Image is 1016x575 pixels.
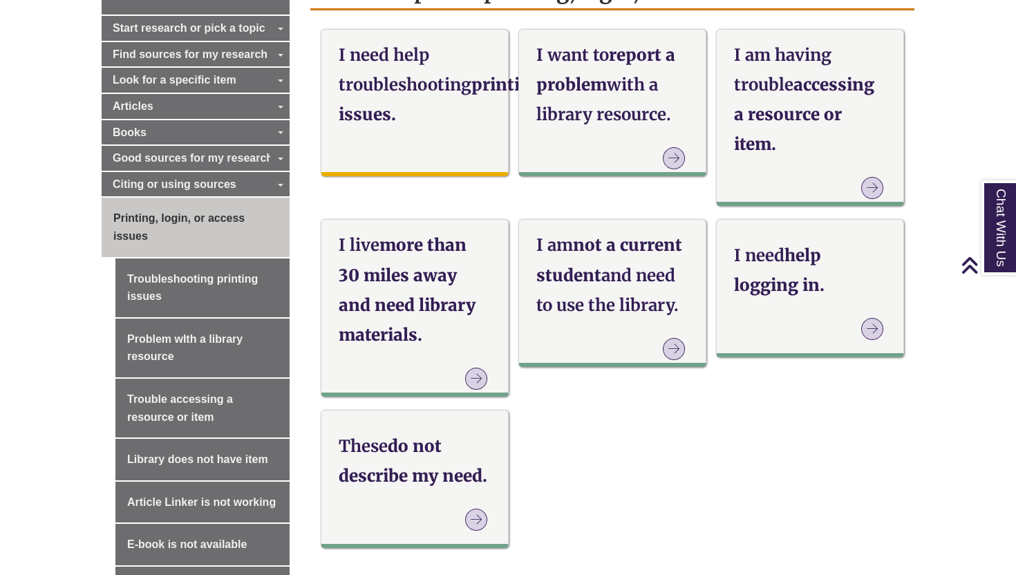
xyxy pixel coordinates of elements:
a: I am having troubleaccessing a resource or item. [734,40,886,202]
h3: do not describe my need. [339,431,491,491]
strong: and need to use the library. [536,265,679,316]
a: Problem wIth a library resource [115,319,290,377]
a: I want toreport a problemwith a library resource. [536,40,688,173]
a: Citing or using sources [102,172,290,197]
strong: I need help troubleshooting [339,44,471,95]
a: I needhelp logging in. [734,241,886,343]
a: Books [102,120,290,145]
span: Good sources for my research [113,152,273,164]
span: Look for a specific item [113,74,236,86]
a: Thesedo not describe my need. [339,431,491,534]
strong: I want to [536,44,609,66]
a: E-book is not available [115,524,290,565]
strong: I am [536,234,573,256]
h3: help logging in. [734,241,886,300]
strong: These [339,435,388,457]
a: I need help troubleshootingprinting issues. [339,40,542,173]
a: Article Linker is not working [115,482,290,523]
a: Trouble accessing a resource or item [115,379,290,437]
a: I livemore than 30 miles away and need library materials. [339,230,491,393]
h3: more than 30 miles away and need library materials. [339,230,491,350]
h3: accessing a resource or item. [734,40,886,160]
a: Printing, login, or access issues [102,198,290,256]
a: Find sources for my research [102,42,290,67]
strong: I need [734,245,784,266]
a: Back to Top [961,256,1013,274]
h3: report a problem [536,40,688,130]
span: Articles [113,100,153,112]
a: Library does not have item [115,439,290,480]
span: Printing, login, or access issues [113,212,245,242]
strong: I am having trouble [734,44,831,95]
a: Troubleshooting printing issues [115,258,290,317]
h3: printing issues. [339,40,542,130]
span: Start research or pick a topic [113,22,265,34]
span: Find sources for my research [113,48,267,60]
a: I amnot a current studentand need to use the library. [536,230,688,363]
strong: I live [339,234,379,256]
h3: not a current student [536,230,688,320]
span: Books [113,126,147,138]
span: Citing or using sources [113,178,236,190]
a: Start research or pick a topic [102,16,290,41]
a: Good sources for my research [102,146,290,171]
a: Look for a specific item [102,68,290,93]
a: Articles [102,94,290,119]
